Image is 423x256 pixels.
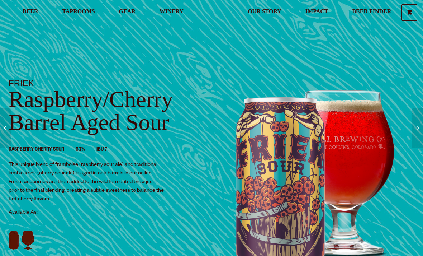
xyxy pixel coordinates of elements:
span: This unique blend of framboise (raspberry sour ale) and traditional lambic kriek (cherry sour ale... [9,162,165,203]
a: Gear [111,5,141,21]
p: Available As: [9,209,205,217]
a: Odell Home [199,5,226,21]
a: Impact [296,5,332,21]
span: Our Story [242,9,283,15]
span: Impact [301,9,328,15]
a: Beer Finder [341,5,396,21]
span: Beer Finder [346,9,391,15]
a: Beer [18,5,45,21]
span: Gear [116,9,136,15]
h1: Friek [9,79,205,88]
a: Winery [149,5,187,21]
span: Taprooms [58,9,98,15]
a: Taprooms [54,5,103,21]
p: Raspberry/Cherry Barrel Aged Sour [9,88,205,134]
li: Raspberry Cherry Sour [9,145,76,155]
span: Winery [154,9,183,15]
li: IBU 7 [96,145,119,155]
span: Beer [23,9,40,15]
li: 6.7% [76,145,96,155]
a: Our Story [237,5,287,21]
